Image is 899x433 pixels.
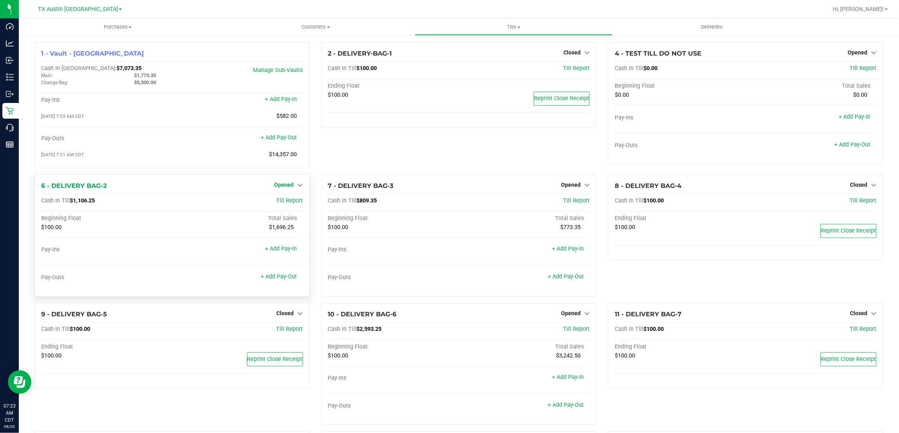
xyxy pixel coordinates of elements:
[41,114,84,119] span: [DATE] 7:23 AM CDT
[265,245,297,252] a: + Add Pay-In
[357,326,382,332] span: $2,593.25
[41,326,70,332] span: Cash In Till
[19,23,217,31] span: Purchases
[615,182,681,189] span: 8 - DELIVERY BAG-4
[615,114,746,121] div: Pay-Ins
[134,79,156,85] span: $5,300.00
[41,310,107,318] span: 9 - DELIVERY BAG-5
[850,197,877,204] span: Till Report
[247,356,303,363] span: Reprint Close Receipt
[615,326,643,332] span: Cash In Till
[328,215,459,222] div: Beginning Float
[247,352,303,366] button: Reprint Close Receipt
[41,135,172,142] div: Pay-Outs
[643,197,664,204] span: $100.00
[70,197,95,204] span: $1,106.25
[328,246,459,253] div: Pay-Ins
[357,197,377,204] span: $809.35
[41,274,172,281] div: Pay-Outs
[821,227,876,234] span: Reprint Close Receipt
[850,310,868,316] span: Closed
[6,40,14,47] inline-svg: Analytics
[41,152,84,157] span: [DATE] 7:21 AM CDT
[6,124,14,132] inline-svg: Call Center
[563,65,590,72] a: Till Report
[746,83,877,90] div: Total Sales
[277,113,297,119] span: $582.00
[459,343,590,350] div: Total Sales
[41,65,116,72] span: Cash In [GEOGRAPHIC_DATA]:
[4,424,15,429] p: 08/20
[615,50,701,57] span: 4 - TEST TILL DO NOT USE
[6,23,14,31] inline-svg: Dashboard
[854,92,868,98] span: $0.00
[850,326,877,332] span: Till Report
[613,19,811,35] a: Deliveries
[563,326,590,332] a: Till Report
[328,402,459,410] div: Pay-Outs
[615,83,746,90] div: Beginning Float
[328,310,397,318] span: 10 - DELIVERY BAG-6
[615,352,635,359] span: $100.00
[615,65,643,72] span: Cash In Till
[415,19,613,35] a: Tills
[134,72,156,78] span: $1,773.35
[328,182,394,189] span: 7 - DELIVERY BAG-3
[328,352,349,359] span: $100.00
[690,23,733,31] span: Deliveries
[850,65,877,72] a: Till Report
[328,92,349,98] span: $100.00
[6,73,14,81] inline-svg: Inventory
[534,92,590,106] button: Reprint Close Receipt
[643,65,657,72] span: $0.00
[534,95,589,102] span: Reprint Close Receipt
[357,65,377,72] span: $100.00
[643,326,664,332] span: $100.00
[269,224,294,231] span: $1,696.25
[563,49,581,56] span: Closed
[41,352,62,359] span: $100.00
[41,97,172,104] div: Pay-Ins
[8,370,31,394] iframe: Resource center
[615,224,635,231] span: $100.00
[41,343,172,350] div: Ending Float
[563,197,590,204] a: Till Report
[6,107,14,115] inline-svg: Retail
[821,224,877,238] button: Reprint Close Receipt
[6,56,14,64] inline-svg: Inbound
[261,134,297,141] a: + Add Pay-Out
[615,197,643,204] span: Cash In Till
[328,326,357,332] span: Cash In Till
[839,114,871,120] a: + Add Pay-In
[615,142,746,149] div: Pay-Outs
[548,402,584,408] a: + Add Pay-Out
[277,310,294,316] span: Closed
[38,6,118,13] span: TX Austin [GEOGRAPHIC_DATA]
[328,50,392,57] span: 2 - DELIVERY-BAG-1
[172,215,303,222] div: Total Sales
[41,215,172,222] div: Beginning Float
[261,273,297,280] a: + Add Pay-Out
[552,245,584,252] a: + Add Pay-In
[41,73,53,78] span: Main:
[217,23,414,31] span: Customers
[415,23,612,31] span: Tills
[561,310,581,316] span: Opened
[276,326,303,332] a: Till Report
[253,67,303,74] a: Manage Sub-Vaults
[328,343,459,350] div: Beginning Float
[274,182,294,188] span: Opened
[560,224,581,231] span: $773.35
[848,49,868,56] span: Opened
[328,65,357,72] span: Cash In Till
[41,80,68,85] span: Change Bag:
[833,6,884,12] span: Hi, [PERSON_NAME]!
[328,375,459,382] div: Pay-Ins
[850,182,868,188] span: Closed
[217,19,415,35] a: Customers
[821,356,876,363] span: Reprint Close Receipt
